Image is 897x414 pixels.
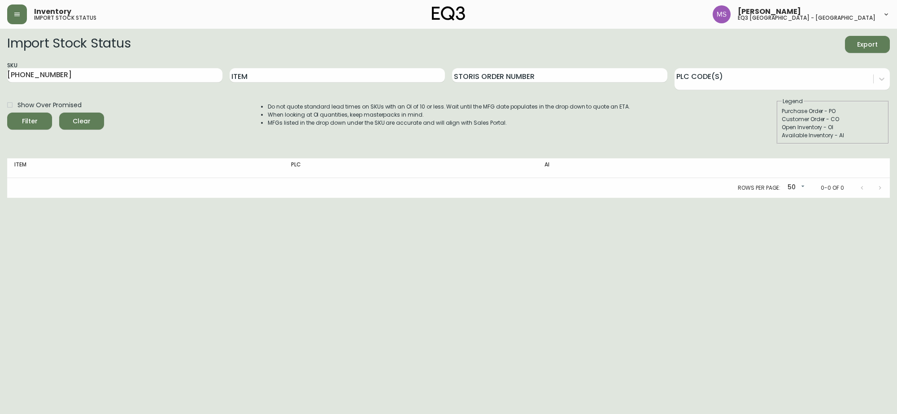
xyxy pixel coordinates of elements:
[738,15,875,21] h5: eq3 [GEOGRAPHIC_DATA] - [GEOGRAPHIC_DATA]
[537,158,739,178] th: AI
[268,119,630,127] li: MFGs listed in the drop down under the SKU are accurate and will align with Sales Portal.
[821,184,844,192] p: 0-0 of 0
[268,103,630,111] li: Do not quote standard lead times on SKUs with an OI of 10 or less. Wait until the MFG date popula...
[268,111,630,119] li: When looking at OI quantities, keep masterpacks in mind.
[432,6,465,21] img: logo
[59,113,104,130] button: Clear
[782,131,884,139] div: Available Inventory - AI
[713,5,731,23] img: 1b6e43211f6f3cc0b0729c9049b8e7af
[738,184,780,192] p: Rows per page:
[782,107,884,115] div: Purchase Order - PO
[782,97,804,105] legend: Legend
[782,123,884,131] div: Open Inventory - OI
[7,158,284,178] th: Item
[7,36,131,53] h2: Import Stock Status
[34,8,71,15] span: Inventory
[284,158,537,178] th: PLC
[17,100,82,110] span: Show Over Promised
[852,39,883,50] span: Export
[784,180,806,195] div: 50
[845,36,890,53] button: Export
[34,15,96,21] h5: import stock status
[738,8,801,15] span: [PERSON_NAME]
[7,113,52,130] button: Filter
[66,116,97,127] span: Clear
[782,115,884,123] div: Customer Order - CO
